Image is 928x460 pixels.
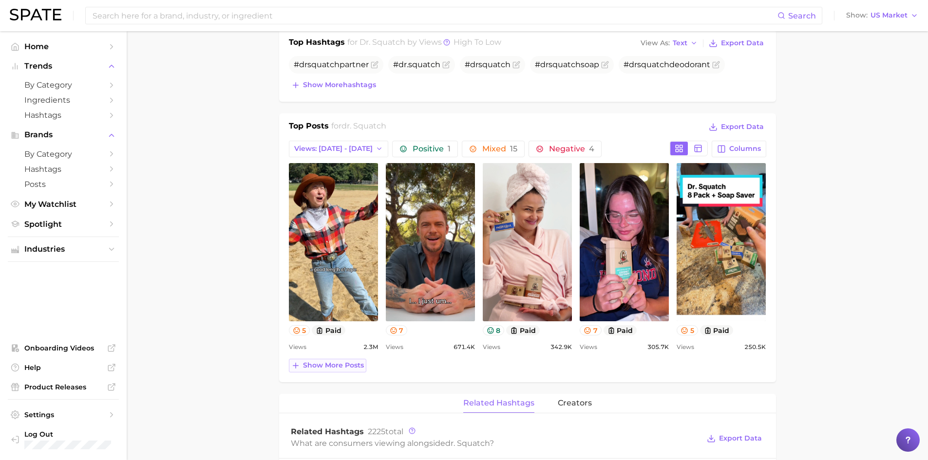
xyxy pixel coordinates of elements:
[8,108,119,123] a: Hashtags
[8,92,119,108] a: Ingredients
[289,325,310,335] button: 5
[371,61,379,69] button: Flag as miscategorized or irrelevant
[341,121,386,130] span: dr. squatch
[445,439,490,448] span: dr. squatch
[24,344,102,352] span: Onboarding Videos
[8,427,119,452] a: Log out. Currently logged in with e-mail rina.brinas@loreal.com.
[303,361,364,369] span: Show more posts
[24,149,102,159] span: by Category
[558,399,592,407] span: creators
[788,11,816,20] span: Search
[8,77,119,92] a: by Category
[549,145,594,153] span: Negative
[8,59,119,74] button: Trends
[303,81,376,89] span: Show more hashtags
[8,341,119,355] a: Onboarding Videos
[92,7,777,24] input: Search here for a brand, industry, or ingredient
[408,60,440,69] span: squatch
[24,200,102,209] span: My Watchlist
[712,61,720,69] button: Flag as miscategorized or irrelevant
[8,407,119,422] a: Settings
[413,145,451,153] span: Positive
[386,325,408,335] button: 7
[442,61,450,69] button: Flag as miscategorized or irrelevant
[10,9,61,20] img: SPATE
[24,410,102,419] span: Settings
[8,162,119,177] a: Hashtags
[482,145,517,153] span: Mixed
[8,360,119,375] a: Help
[580,325,602,335] button: 7
[24,430,111,439] span: Log Out
[550,341,572,353] span: 342.9k
[8,128,119,142] button: Brands
[677,341,694,353] span: Views
[393,60,440,69] span: #
[368,427,403,436] span: total
[604,325,637,335] button: paid
[24,95,102,105] span: Ingredients
[721,39,764,47] span: Export Data
[386,341,403,353] span: Views
[721,123,764,131] span: Export Data
[729,145,761,153] span: Columns
[312,325,345,335] button: paid
[289,120,329,135] h1: Top Posts
[871,13,908,18] span: US Market
[580,341,597,353] span: Views
[601,61,609,69] button: Flag as miscategorized or irrelevant
[24,42,102,51] span: Home
[706,37,766,50] button: Export Data
[846,13,868,18] span: Show
[368,427,385,436] span: 2225
[8,197,119,212] a: My Watchlist
[673,40,687,46] span: Text
[24,62,102,71] span: Trends
[24,220,102,229] span: Spotlight
[289,341,306,353] span: Views
[744,341,766,353] span: 250.5k
[712,141,766,157] button: Columns
[24,130,102,139] span: Brands
[24,363,102,372] span: Help
[8,217,119,232] a: Spotlight
[331,120,386,135] h2: for
[8,242,119,257] button: Industries
[8,380,119,394] a: Product Releases
[448,144,451,153] span: 1
[647,341,669,353] span: 305.7k
[535,60,599,69] span: #dr soap
[24,245,102,254] span: Industries
[294,60,369,69] span: #dr partner
[363,341,378,353] span: 2.3m
[307,60,340,69] span: squatch
[483,325,505,335] button: 8
[454,37,501,47] span: high to low
[549,60,581,69] span: squatch
[294,145,373,153] span: Views: [DATE] - [DATE]
[700,325,734,335] button: paid
[347,37,501,50] h2: for by Views
[24,180,102,189] span: Posts
[638,37,701,50] button: View AsText
[465,60,511,69] span: #dr
[706,120,766,134] button: Export Data
[463,399,534,407] span: related hashtags
[589,144,594,153] span: 4
[478,60,511,69] span: squatch
[24,110,102,120] span: Hashtags
[719,434,762,442] span: Export Data
[24,383,102,391] span: Product Releases
[624,60,710,69] span: #dr deodorant
[677,325,698,335] button: 5
[289,37,345,50] h1: Top Hashtags
[291,427,364,436] span: Related Hashtags
[289,359,366,372] button: Show more posts
[24,80,102,90] span: by Category
[704,432,764,445] button: Export Data
[483,341,500,353] span: Views
[637,60,669,69] span: squatch
[289,78,379,92] button: Show morehashtags
[8,177,119,192] a: Posts
[289,141,389,157] button: Views: [DATE] - [DATE]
